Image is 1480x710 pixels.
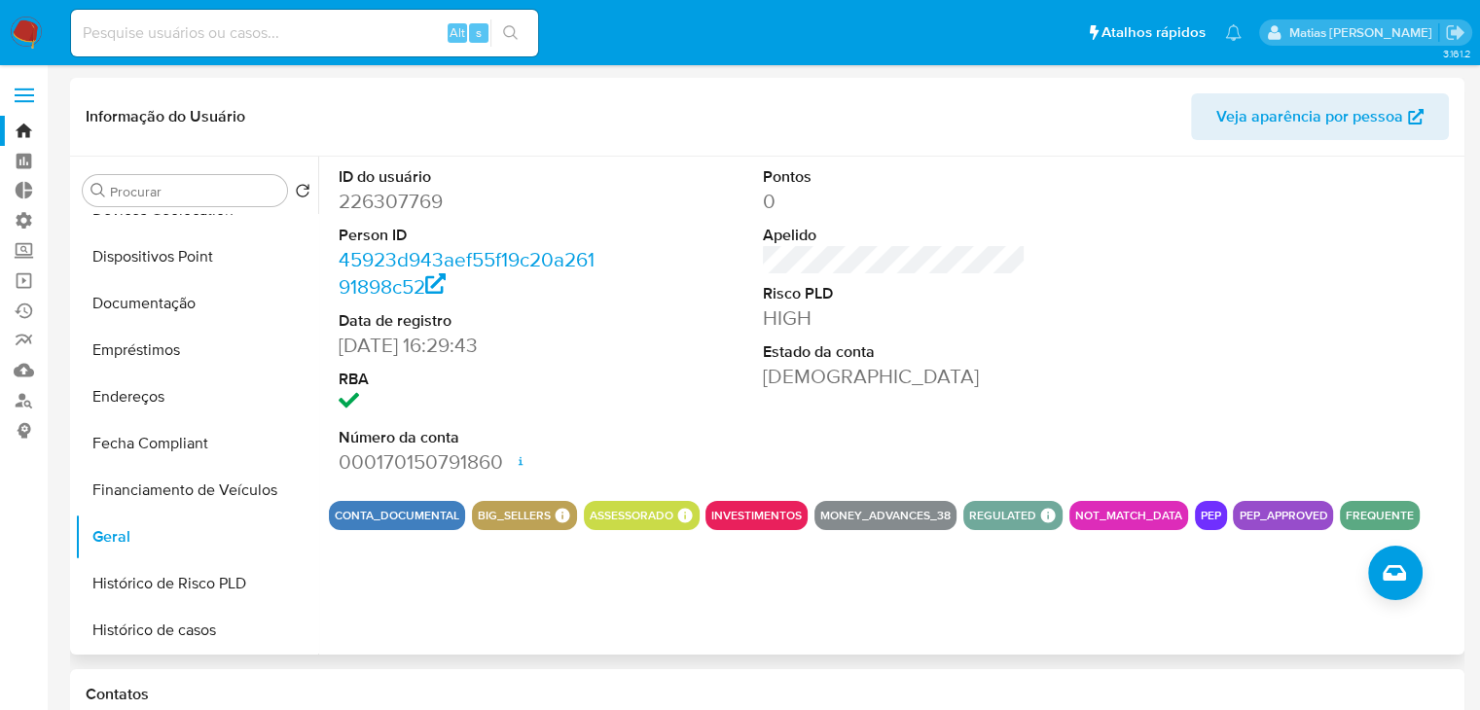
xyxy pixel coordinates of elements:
[339,188,602,215] dd: 226307769
[763,363,1027,390] dd: [DEMOGRAPHIC_DATA]
[75,607,318,654] button: Histórico de casos
[763,283,1027,304] dt: Risco PLD
[763,166,1027,188] dt: Pontos
[339,310,602,332] dt: Data de registro
[1225,24,1242,41] a: Notificações
[450,23,465,42] span: Alt
[1216,93,1403,140] span: Veja aparência por pessoa
[1445,22,1465,43] a: Sair
[75,514,318,560] button: Geral
[339,225,602,246] dt: Person ID
[75,467,318,514] button: Financiamento de Veículos
[75,560,318,607] button: Histórico de Risco PLD
[71,20,538,46] input: Pesquise usuários ou casos...
[339,166,602,188] dt: ID do usuário
[110,183,279,200] input: Procurar
[86,685,1449,704] h1: Contatos
[90,183,106,198] button: Procurar
[75,280,318,327] button: Documentação
[339,245,595,301] a: 45923d943aef55f19c20a26191898c52
[763,341,1027,363] dt: Estado da conta
[1101,22,1206,43] span: Atalhos rápidos
[763,304,1027,332] dd: HIGH
[339,332,602,359] dd: [DATE] 16:29:43
[763,225,1027,246] dt: Apelido
[295,183,310,204] button: Retornar ao pedido padrão
[1288,23,1438,42] p: matias.logusso@mercadopago.com.br
[339,427,602,448] dt: Número da conta
[763,188,1027,215] dd: 0
[75,327,318,373] button: Empréstimos
[75,373,318,420] button: Endereços
[476,23,482,42] span: s
[490,19,530,47] button: search-icon
[339,369,602,390] dt: RBA
[86,107,245,126] h1: Informação do Usuário
[75,233,318,280] button: Dispositivos Point
[339,448,602,476] dd: 000170150791860
[1191,93,1449,140] button: Veja aparência por pessoa
[75,420,318,467] button: Fecha Compliant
